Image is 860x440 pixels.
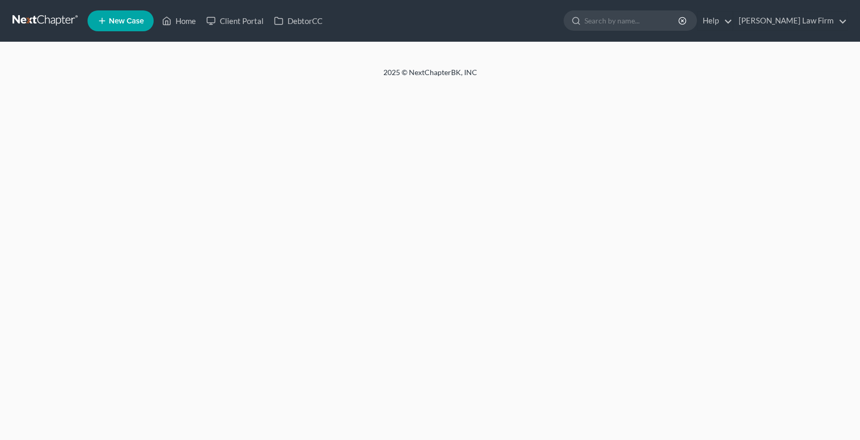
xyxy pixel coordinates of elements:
a: [PERSON_NAME] Law Firm [733,11,847,30]
div: 2025 © NextChapterBK, INC [133,67,727,86]
span: New Case [109,17,144,25]
input: Search by name... [584,11,680,30]
a: Home [157,11,201,30]
a: DebtorCC [269,11,328,30]
a: Help [697,11,732,30]
a: Client Portal [201,11,269,30]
